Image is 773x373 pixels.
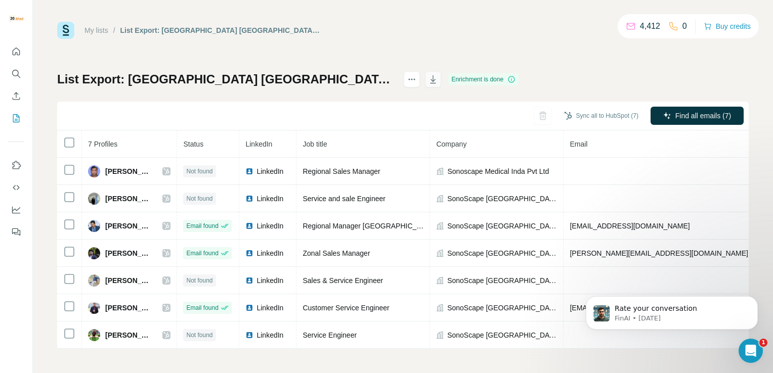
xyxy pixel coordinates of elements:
[186,303,218,312] span: Email found
[256,330,283,340] span: LinkedIn
[303,331,357,339] span: Service Engineer
[256,248,283,258] span: LinkedIn
[436,140,466,148] span: Company
[84,26,108,34] a: My lists
[105,275,152,286] span: [PERSON_NAME]
[8,87,24,105] button: Enrich CSV
[88,165,100,177] img: Avatar
[640,20,660,32] p: 4,412
[245,276,253,285] img: LinkedIn logo
[447,303,557,313] span: SonoScape [GEOGRAPHIC_DATA]
[245,249,253,257] img: LinkedIn logo
[570,249,748,257] span: [PERSON_NAME][EMAIL_ADDRESS][DOMAIN_NAME]
[675,111,731,121] span: Find all emails (7)
[186,194,212,203] span: Not found
[186,221,218,230] span: Email found
[256,166,283,176] span: LinkedIn
[120,25,321,35] div: List Export: [GEOGRAPHIC_DATA] [GEOGRAPHIC_DATA] - [DATE] 04:55
[88,220,100,232] img: Avatar
[759,339,767,347] span: 1
[256,221,283,231] span: LinkedIn
[88,274,100,287] img: Avatar
[303,140,327,148] span: Job title
[303,249,370,257] span: Zonal Sales Manager
[303,222,436,230] span: Regional Manager [GEOGRAPHIC_DATA]
[570,304,748,312] span: [EMAIL_ADDRESS][PERSON_NAME][DOMAIN_NAME]
[245,304,253,312] img: LinkedIn logo
[88,247,100,259] img: Avatar
[186,249,218,258] span: Email found
[303,276,383,285] span: Sales & Service Engineer
[682,20,687,32] p: 0
[651,107,744,125] button: Find all emails (7)
[57,22,74,39] img: Surfe Logo
[447,194,557,204] span: SonoScape [GEOGRAPHIC_DATA]
[256,275,283,286] span: LinkedIn
[739,339,763,363] iframe: Intercom live chat
[8,10,24,26] img: Avatar
[557,108,646,123] button: Sync all to HubSpot (7)
[186,167,212,176] span: Not found
[447,221,557,231] span: SonoScape [GEOGRAPHIC_DATA]
[447,248,557,258] span: SonoScape [GEOGRAPHIC_DATA]
[256,303,283,313] span: LinkedIn
[8,156,24,174] button: Use Surfe on LinkedIn
[8,109,24,127] button: My lists
[57,71,395,87] h1: List Export: [GEOGRAPHIC_DATA] [GEOGRAPHIC_DATA] - [DATE] 04:55
[186,331,212,340] span: Not found
[245,167,253,175] img: LinkedIn logo
[303,195,385,203] span: Service and sale Engineer
[105,221,152,231] span: [PERSON_NAME]
[704,19,751,33] button: Buy credits
[88,329,100,341] img: Avatar
[105,248,152,258] span: [PERSON_NAME]
[303,304,389,312] span: Customer Service Engineer
[8,178,24,197] button: Use Surfe API
[303,167,380,175] span: Regional Sales Manager
[105,303,152,313] span: [PERSON_NAME]
[245,140,272,148] span: LinkedIn
[447,275,557,286] span: SonoScape [GEOGRAPHIC_DATA]
[8,223,24,241] button: Feedback
[245,331,253,339] img: LinkedIn logo
[8,65,24,83] button: Search
[570,140,587,148] span: Email
[183,140,203,148] span: Status
[88,140,117,148] span: 7 Profiles
[88,193,100,205] img: Avatar
[105,166,152,176] span: [PERSON_NAME]
[245,222,253,230] img: LinkedIn logo
[448,73,519,85] div: Enrichment is done
[570,222,690,230] span: [EMAIL_ADDRESS][DOMAIN_NAME]
[404,71,420,87] button: actions
[447,166,549,176] span: Sonoscape Medical Inda Pvt Ltd
[88,302,100,314] img: Avatar
[245,195,253,203] img: LinkedIn logo
[571,275,773,346] iframe: Intercom notifications message
[105,194,152,204] span: [PERSON_NAME]
[447,330,557,340] span: SonoScape [GEOGRAPHIC_DATA]
[186,276,212,285] span: Not found
[256,194,283,204] span: LinkedIn
[105,330,152,340] span: [PERSON_NAME]
[8,42,24,61] button: Quick start
[8,201,24,219] button: Dashboard
[113,25,115,35] li: /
